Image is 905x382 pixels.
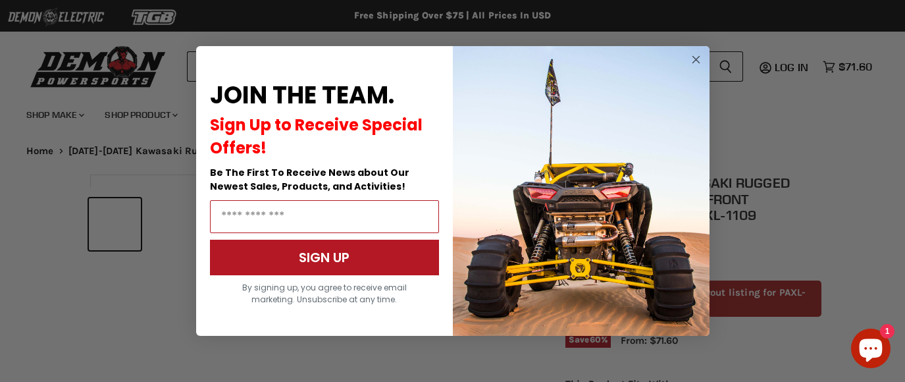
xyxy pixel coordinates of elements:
[210,240,439,275] button: SIGN UP
[847,329,894,371] inbox-online-store-chat: Shopify online store chat
[210,78,394,112] span: JOIN THE TEAM.
[210,114,423,159] span: Sign Up to Receive Special Offers!
[210,200,439,233] input: Email Address
[453,46,710,336] img: a9095488-b6e7-41ba-879d-588abfab540b.jpeg
[210,166,409,193] span: Be The First To Receive News about Our Newest Sales, Products, and Activities!
[242,282,407,305] span: By signing up, you agree to receive email marketing. Unsubscribe at any time.
[688,51,704,68] button: Close dialog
